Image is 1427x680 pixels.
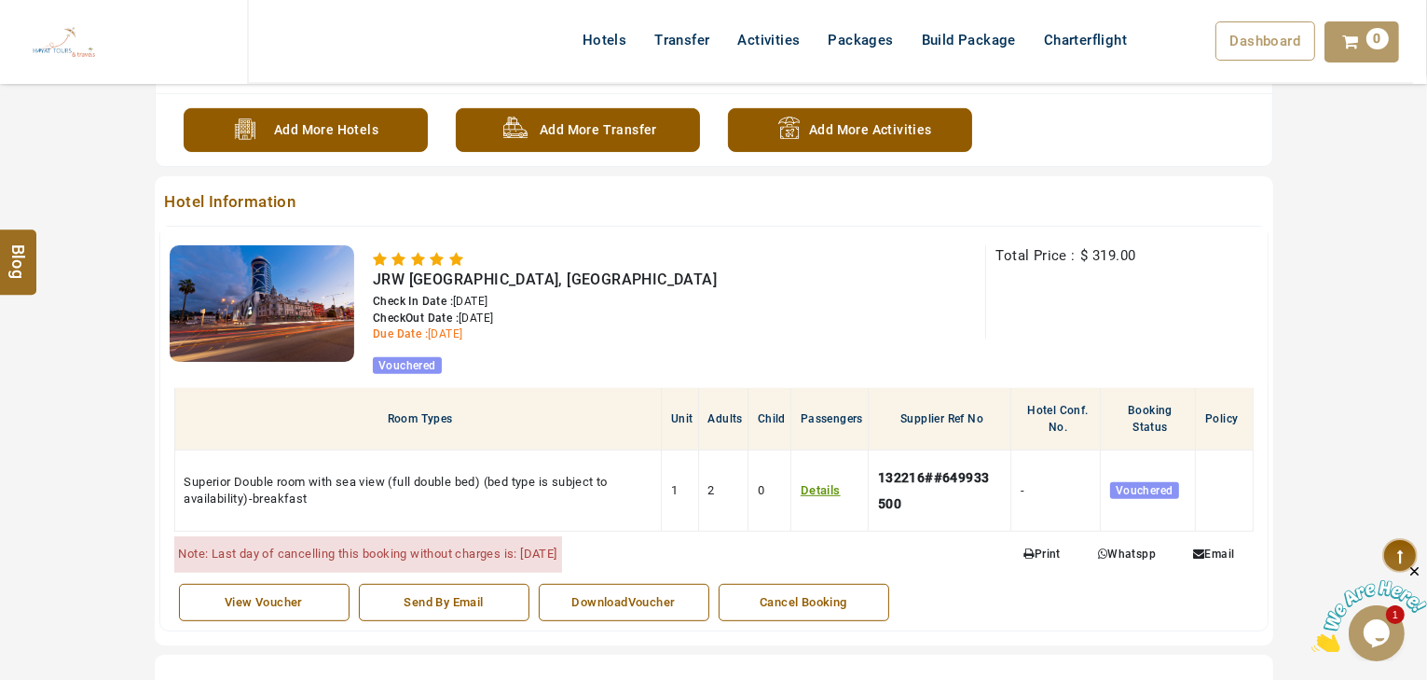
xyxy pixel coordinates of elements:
a: Details [801,483,841,497]
div: Send By Email [369,594,519,612]
div: View Voucher [189,594,339,612]
span: Vouchered [1110,482,1179,499]
span: 319.00 [1092,247,1135,264]
th: Supplier Ref No [868,388,1010,451]
span: Due Date : [373,327,428,340]
span: Hotel Information [159,190,1158,216]
span: Add More Activities [809,110,932,145]
span: 0 [1366,28,1389,49]
th: Hotel Conf. No. [1011,388,1101,451]
span: Dashboard [1230,33,1301,49]
a: Cancel Booking [719,584,889,622]
a: Send By Email [359,584,529,622]
a: Charterflight [1030,21,1141,59]
a: View Voucher [179,584,350,622]
span: JRW [GEOGRAPHIC_DATA], [GEOGRAPHIC_DATA] [373,271,717,288]
span: 1 [671,483,678,497]
a: Activities [724,21,815,59]
span: Superior Double room with sea view (full double bed) (bed type is subject to availability)-breakfast [185,475,608,506]
img: The Royal Line Holidays [14,7,114,78]
div: DownloadVoucher [549,594,699,612]
span: Policy [1205,412,1238,425]
span: Charterflight [1044,32,1127,49]
span: Note: Last day of cancelling this booking without charges is: [DATE] [179,547,557,561]
span: [DATE] [453,295,487,308]
a: DownloadVoucher [539,584,709,622]
span: [DATE] [428,327,462,340]
a: 0 [1324,21,1399,62]
a: Email [1179,541,1248,568]
div: 132216##649933500 [878,465,1006,517]
span: $ [1080,247,1088,264]
iframe: chat widget [1311,563,1427,652]
span: Flight [1164,28,1201,47]
span: Check In Date : [373,295,453,308]
span: 2 [708,483,715,497]
th: Room Types [174,388,661,451]
span: Print [1023,548,1060,561]
span: Vouchered [373,357,442,374]
span: Total Price : [995,247,1075,264]
span: CheckOut Date : [373,312,459,325]
div: Cancel Booking [729,594,879,612]
th: Unit [661,388,698,451]
span: Whatspp [1098,548,1156,561]
a: Print [1009,541,1074,568]
span: Email [1193,548,1234,561]
span: - [1021,483,1024,497]
span: [DATE] [459,312,493,325]
a: Build Package [908,21,1030,59]
th: Booking Status [1100,388,1195,451]
span: Add More Transfer [540,110,657,145]
span: Blog [7,244,31,260]
th: Adults [698,388,748,451]
th: Passengers [790,388,868,451]
span: Add More Hotels [274,110,378,145]
a: Whatspp [1084,541,1170,568]
a: Packages [815,21,908,59]
span: 0 [758,483,764,497]
img: 007ba834c31546747834f639e97704319a79b31c.jpeg [170,245,355,362]
a: Flight [1141,21,1214,40]
a: Transfer [640,21,723,59]
a: Hotels [569,21,640,59]
th: Child [748,388,790,451]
